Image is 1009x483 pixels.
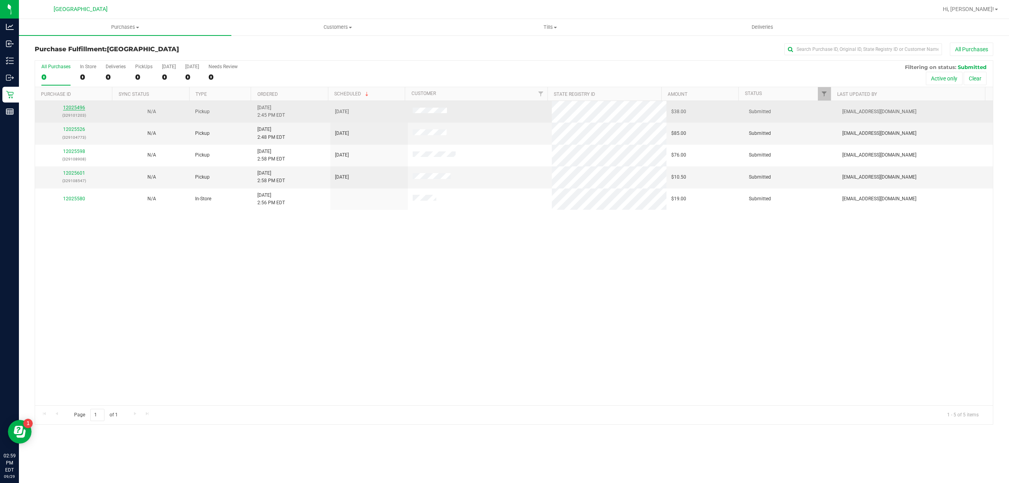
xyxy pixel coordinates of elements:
a: Last Updated By [837,91,877,97]
span: Page of 1 [67,409,124,421]
span: Submitted [749,151,771,159]
button: Clear [964,72,987,85]
span: [GEOGRAPHIC_DATA] [54,6,108,13]
a: Type [195,91,207,97]
span: [DATE] 2:58 PM EDT [257,170,285,185]
span: In-Store [195,195,211,203]
span: [DATE] 2:48 PM EDT [257,126,285,141]
span: [EMAIL_ADDRESS][DOMAIN_NAME] [842,173,916,181]
p: (329104773) [40,134,108,141]
p: (329108547) [40,177,108,185]
div: 0 [106,73,126,82]
inline-svg: Outbound [6,74,14,82]
input: Search Purchase ID, Original ID, State Registry ID or Customer Name... [784,43,942,55]
a: Amount [668,91,687,97]
div: [DATE] [185,64,199,69]
div: 0 [209,73,238,82]
span: [DATE] [335,173,349,181]
a: Status [745,91,762,96]
inline-svg: Reports [6,108,14,116]
a: 12025601 [63,170,85,176]
div: Deliveries [106,64,126,69]
a: Purchase ID [41,91,71,97]
span: [DATE] 2:45 PM EDT [257,104,285,119]
inline-svg: Retail [6,91,14,99]
input: 1 [90,409,104,421]
span: Pickup [195,130,210,137]
a: State Registry ID [554,91,595,97]
inline-svg: Inventory [6,57,14,65]
p: (329108908) [40,155,108,163]
span: $85.00 [671,130,686,137]
p: (329101203) [40,112,108,119]
span: Customers [232,24,443,31]
button: Active only [926,72,962,85]
span: [DATE] [335,130,349,137]
span: [EMAIL_ADDRESS][DOMAIN_NAME] [842,151,916,159]
a: Customer [411,91,436,96]
button: N/A [147,173,156,181]
span: Hi, [PERSON_NAME]! [943,6,994,12]
a: Deliveries [656,19,869,35]
span: [EMAIL_ADDRESS][DOMAIN_NAME] [842,195,916,203]
span: Not Applicable [147,152,156,158]
button: N/A [147,108,156,116]
span: Submitted [958,64,987,70]
inline-svg: Inbound [6,40,14,48]
span: [DATE] [335,151,349,159]
span: Pickup [195,151,210,159]
span: $19.00 [671,195,686,203]
a: Purchases [19,19,231,35]
span: Tills [444,24,656,31]
span: [DATE] 2:58 PM EDT [257,148,285,163]
span: $76.00 [671,151,686,159]
div: 0 [185,73,199,82]
span: [DATE] [335,108,349,116]
div: All Purchases [41,64,71,69]
a: Tills [444,19,656,35]
div: In Store [80,64,96,69]
div: [DATE] [162,64,176,69]
inline-svg: Analytics [6,23,14,31]
a: 12025496 [63,105,85,110]
div: Needs Review [209,64,238,69]
span: [EMAIL_ADDRESS][DOMAIN_NAME] [842,130,916,137]
a: 12025598 [63,149,85,154]
button: N/A [147,151,156,159]
div: 0 [80,73,96,82]
span: Submitted [749,173,771,181]
span: 1 - 5 of 5 items [941,409,985,421]
iframe: Resource center unread badge [23,419,33,428]
span: Not Applicable [147,131,156,136]
button: N/A [147,195,156,203]
a: Customers [231,19,444,35]
span: Filtering on status: [905,64,956,70]
button: All Purchases [950,43,993,56]
span: [GEOGRAPHIC_DATA] [107,45,179,53]
span: Pickup [195,108,210,116]
iframe: Resource center [8,420,32,444]
a: Ordered [257,91,278,97]
p: 02:59 PM EDT [4,452,15,474]
div: 0 [41,73,71,82]
span: Submitted [749,108,771,116]
a: Filter [534,87,547,101]
span: $38.00 [671,108,686,116]
span: Not Applicable [147,174,156,180]
a: Scheduled [334,91,370,97]
a: Filter [818,87,831,101]
span: [EMAIL_ADDRESS][DOMAIN_NAME] [842,108,916,116]
div: 0 [162,73,176,82]
span: $10.50 [671,173,686,181]
p: 09/29 [4,474,15,479]
span: Purchases [19,24,231,31]
span: Pickup [195,173,210,181]
a: 12025526 [63,127,85,132]
h3: Purchase Fulfillment: [35,46,354,53]
div: 0 [135,73,153,82]
div: PickUps [135,64,153,69]
span: [DATE] 2:56 PM EDT [257,192,285,207]
span: Not Applicable [147,109,156,114]
span: Not Applicable [147,196,156,201]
